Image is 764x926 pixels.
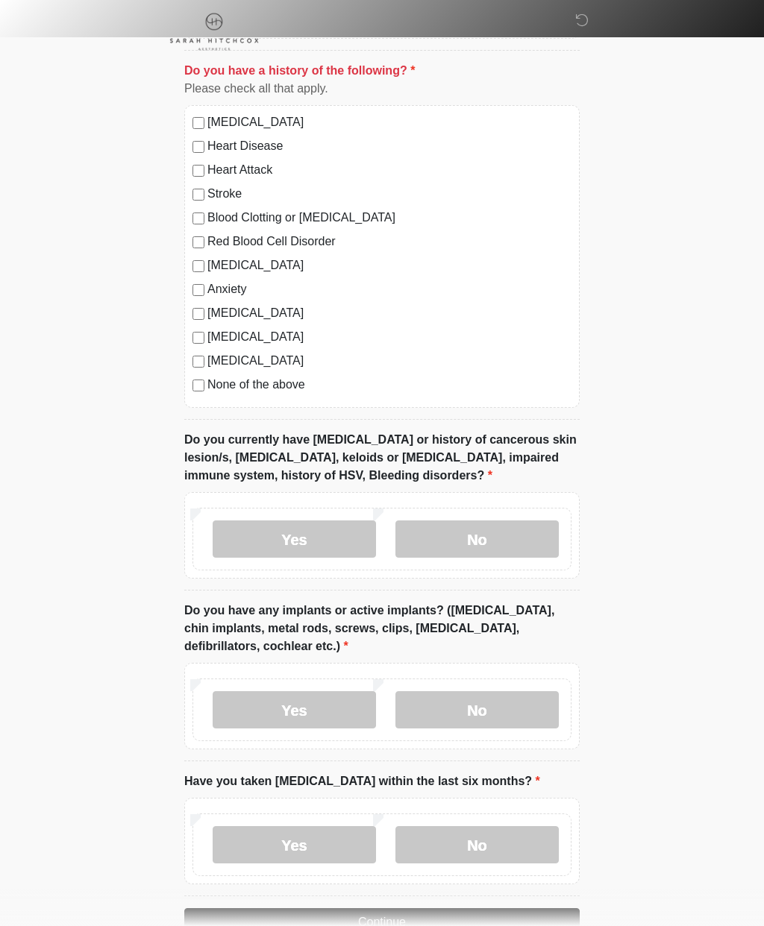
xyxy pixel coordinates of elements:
[184,772,540,790] label: Have you taken [MEDICAL_DATA] within the last six months?
[192,141,204,153] input: Heart Disease
[395,826,559,863] label: No
[192,356,204,368] input: [MEDICAL_DATA]
[192,332,204,344] input: [MEDICAL_DATA]
[395,520,559,558] label: No
[213,826,376,863] label: Yes
[184,431,580,485] label: Do you currently have [MEDICAL_DATA] or history of cancerous skin lesion/s, [MEDICAL_DATA], keloi...
[184,602,580,655] label: Do you have any implants or active implants? ([MEDICAL_DATA], chin implants, metal rods, screws, ...
[207,185,572,203] label: Stroke
[207,113,572,131] label: [MEDICAL_DATA]
[184,80,580,98] div: Please check all that apply.
[192,165,204,177] input: Heart Attack
[207,161,572,179] label: Heart Attack
[192,212,204,224] input: Blood Clotting or [MEDICAL_DATA]
[207,280,572,298] label: Anxiety
[169,11,259,51] img: Sarah Hitchcox Aesthetics Logo
[192,379,204,391] input: None of the above
[192,189,204,201] input: Stroke
[192,284,204,296] input: Anxiety
[207,328,572,346] label: [MEDICAL_DATA]
[184,62,415,80] label: Do you have a history of the following?
[213,691,376,728] label: Yes
[192,260,204,272] input: [MEDICAL_DATA]
[395,691,559,728] label: No
[192,117,204,129] input: [MEDICAL_DATA]
[207,352,572,370] label: [MEDICAL_DATA]
[207,233,572,251] label: Red Blood Cell Disorder
[213,520,376,558] label: Yes
[192,308,204,320] input: [MEDICAL_DATA]
[207,304,572,322] label: [MEDICAL_DATA]
[207,376,572,394] label: None of the above
[207,209,572,227] label: Blood Clotting or [MEDICAL_DATA]
[192,236,204,248] input: Red Blood Cell Disorder
[207,256,572,274] label: [MEDICAL_DATA]
[207,137,572,155] label: Heart Disease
